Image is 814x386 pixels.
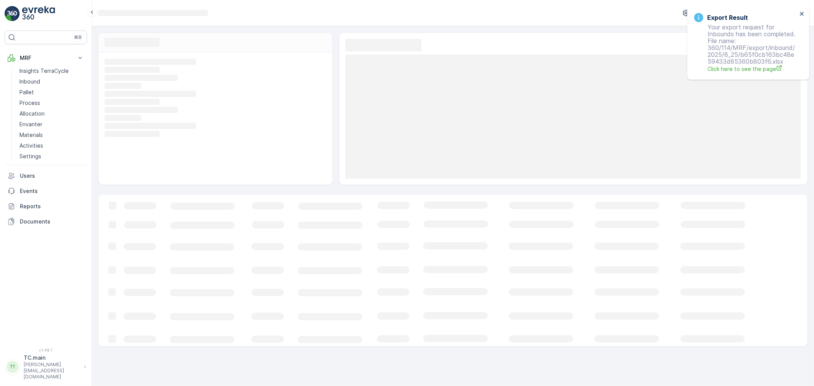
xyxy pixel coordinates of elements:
p: Process [19,99,40,107]
button: MRF [5,50,87,66]
a: Events [5,183,87,199]
p: Allocation [19,110,45,117]
p: Users [20,172,84,180]
p: Insights TerraCycle [19,67,69,75]
div: TT [6,361,19,373]
a: Reports [5,199,87,214]
p: [PERSON_NAME][EMAIL_ADDRESS][DOMAIN_NAME] [24,362,80,380]
a: Allocation [16,108,87,119]
a: Activities [16,140,87,151]
p: Events [20,187,84,195]
p: Pallet [19,88,34,96]
a: Documents [5,214,87,229]
p: Envanter [19,121,42,128]
img: logo [5,6,20,21]
span: v 1.48.1 [5,348,87,352]
a: Settings [16,151,87,162]
p: Activities [19,142,43,150]
p: TC.main [24,354,80,362]
p: MRF [20,54,72,62]
a: Click here to see the page [708,65,797,73]
p: Inbound [19,78,40,85]
button: close [799,11,805,18]
p: ⌘B [74,34,82,40]
a: Process [16,98,87,108]
a: Insights TerraCycle [16,66,87,76]
p: Your export request for Inbounds has been completed. File name: 360/114/MRF/export/inbound/2025/8... [694,24,797,73]
a: Envanter [16,119,87,130]
p: Reports [20,203,84,210]
a: Pallet [16,87,87,98]
p: Settings [19,153,41,160]
a: Inbound [16,76,87,87]
img: logo_light-DOdMpM7g.png [22,6,55,21]
p: Documents [20,218,84,225]
h3: Export Result [707,13,748,22]
p: Materials [19,131,43,139]
button: TTTC.main[PERSON_NAME][EMAIL_ADDRESS][DOMAIN_NAME] [5,354,87,380]
a: Users [5,168,87,183]
a: Materials [16,130,87,140]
